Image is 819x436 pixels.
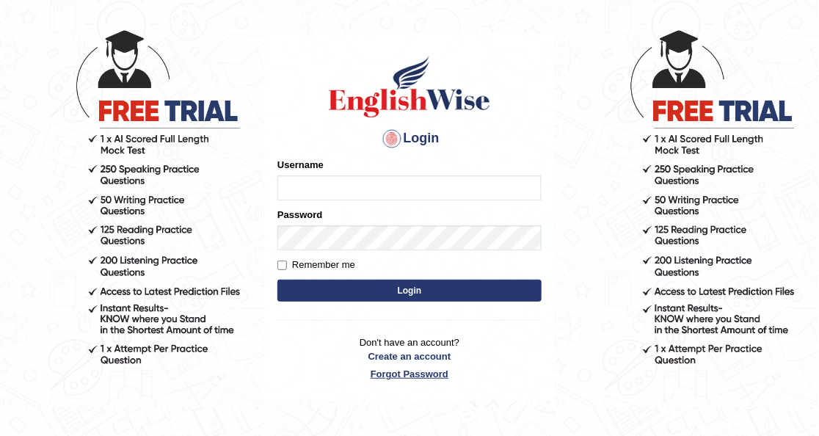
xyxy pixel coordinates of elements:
input: Remember me [277,261,287,270]
label: Password [277,208,322,222]
a: Forgot Password [277,367,542,381]
label: Username [277,158,324,172]
a: Create an account [277,349,542,363]
h4: Login [277,127,542,150]
label: Remember me [277,258,355,272]
p: Don't have an account? [277,335,542,381]
button: Login [277,280,542,302]
img: Logo of English Wise sign in for intelligent practice with AI [326,54,493,120]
